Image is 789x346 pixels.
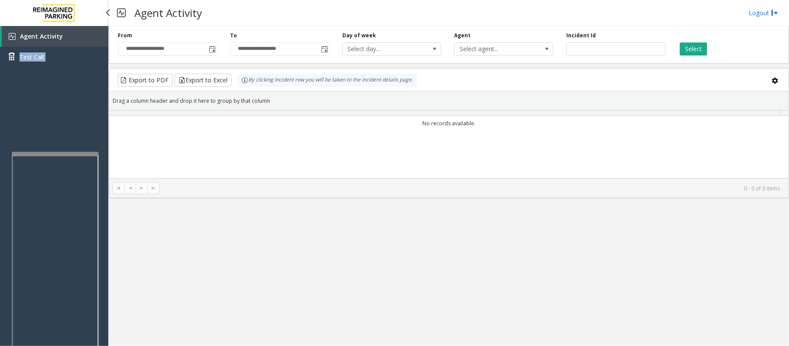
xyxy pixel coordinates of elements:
span: Test Call [19,52,44,62]
button: Export to PDF [118,74,172,87]
button: Select [680,42,707,55]
h3: Agent Activity [130,2,206,23]
span: Agent Activity [20,32,63,40]
kendo-pager-info: 0 - 0 of 0 items [165,185,780,192]
span: Toggle popup [207,43,217,55]
span: Select agent... [455,43,533,55]
span: NO DATA FOUND [454,42,553,55]
label: From [118,32,132,39]
div: Data table [109,111,789,178]
img: infoIcon.svg [241,77,248,84]
button: Export to Excel [175,74,231,87]
img: pageIcon [117,2,126,23]
td: No records available. [109,116,789,131]
div: By clicking Incident row you will be taken to the incident details page. [237,74,417,87]
label: Agent [454,32,471,39]
label: Day of week [342,32,376,39]
label: Incident Id [566,32,596,39]
img: logout [771,8,778,17]
span: Select day... [343,43,421,55]
a: Logout [749,8,778,17]
div: Drag a column header and drop it here to group by that column [109,93,789,108]
a: Agent Activity [2,26,108,47]
span: Toggle popup [319,43,329,55]
img: 'icon' [9,33,16,40]
label: To [230,32,237,39]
